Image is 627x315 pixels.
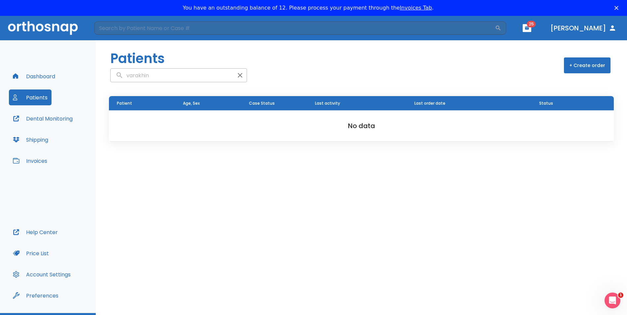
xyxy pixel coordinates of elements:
[9,111,77,126] button: Dental Monitoring
[94,21,495,35] input: Search by Patient Name or Case #
[548,22,619,34] button: [PERSON_NAME]
[618,293,623,298] span: 1
[111,69,233,82] input: search
[9,245,53,261] button: Price List
[539,100,553,106] span: Status
[9,266,75,282] button: Account Settings
[183,100,200,106] span: Age, Sex
[9,89,52,105] button: Patients
[9,288,62,303] button: Preferences
[8,21,78,35] img: Orthosnap
[605,293,620,308] iframe: Intercom live chat
[117,100,132,106] span: Patient
[9,224,62,240] button: Help Center
[110,49,165,68] h1: Patients
[527,21,536,27] span: 25
[183,5,434,11] div: You have an outstanding balance of 12. Please process your payment through the .
[414,100,445,106] span: Last order date
[315,100,340,106] span: Last activity
[400,5,432,11] a: Invoices Tab
[9,132,52,148] button: Shipping
[57,293,63,298] div: Tooltip anchor
[614,6,621,10] div: Close
[564,57,610,73] button: + Create order
[120,121,603,131] h2: No data
[249,100,275,106] span: Case Status
[9,153,51,169] button: Invoices
[9,68,59,84] button: Dashboard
